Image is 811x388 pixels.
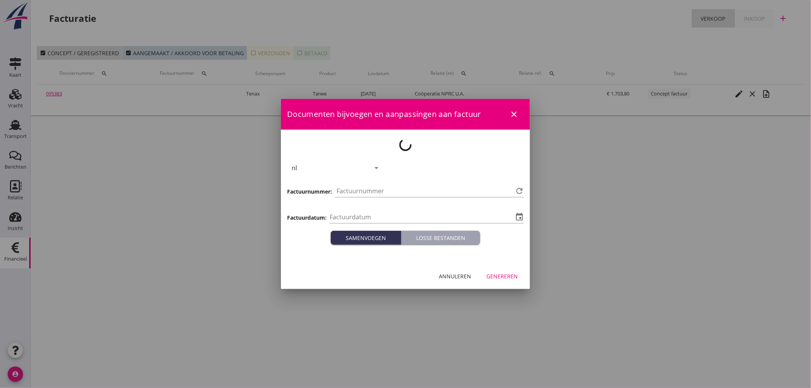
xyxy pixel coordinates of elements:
div: nl [292,164,297,171]
i: event [515,212,524,222]
div: Genereren [486,272,518,280]
div: Documenten bijvoegen en aanpassingen aan factuur [281,99,530,130]
i: close [509,110,519,119]
div: Annuleren [439,272,471,280]
button: Samenvoegen [331,231,401,245]
i: refresh [515,186,524,196]
button: Annuleren [433,269,477,283]
input: Factuurnummer [337,185,513,197]
div: Losse bestanden [404,234,477,242]
input: Factuurdatum [330,211,513,223]
i: arrow_drop_down [372,163,381,173]
h3: Factuurnummer: [287,187,332,196]
button: Genereren [480,269,524,283]
h3: Factuurdatum: [287,214,327,222]
div: Samenvoegen [334,234,398,242]
button: Losse bestanden [401,231,480,245]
